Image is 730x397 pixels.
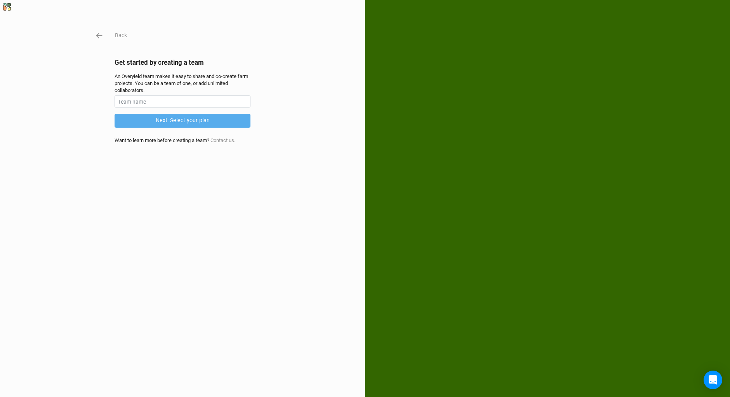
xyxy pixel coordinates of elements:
button: Back [115,31,127,40]
h2: Get started by creating a team [115,59,250,66]
button: Next: Select your plan [115,114,250,127]
input: Team name [115,95,250,107]
div: Open Intercom Messenger [704,371,722,389]
div: Want to learn more before creating a team? [115,137,250,144]
div: An Overyield team makes it easy to share and co-create farm projects. You can be a team of one, o... [115,73,250,94]
a: Contact us. [210,137,235,143]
